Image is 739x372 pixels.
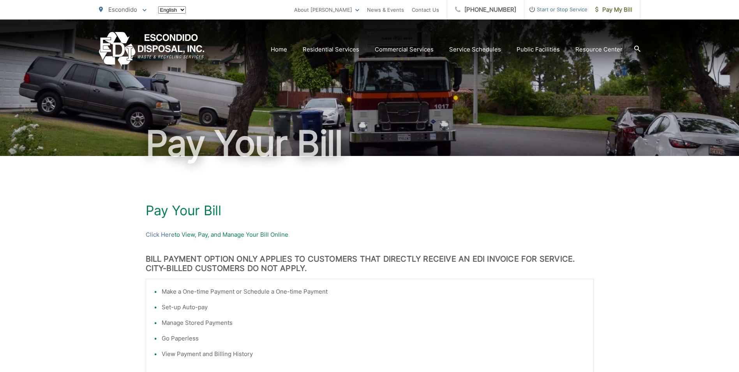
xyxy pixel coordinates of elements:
[294,5,359,14] a: About [PERSON_NAME]
[162,303,586,312] li: Set-up Auto-pay
[162,287,586,296] li: Make a One-time Payment or Schedule a One-time Payment
[375,45,434,54] a: Commercial Services
[162,349,586,359] li: View Payment and Billing History
[99,32,205,67] a: EDCD logo. Return to the homepage.
[146,230,175,239] a: Click Here
[517,45,560,54] a: Public Facilities
[99,124,640,163] h1: Pay Your Bill
[162,318,586,328] li: Manage Stored Payments
[158,6,186,14] select: Select a language
[162,334,586,343] li: Go Paperless
[575,45,623,54] a: Resource Center
[367,5,404,14] a: News & Events
[595,5,632,14] span: Pay My Bill
[271,45,287,54] a: Home
[412,5,439,14] a: Contact Us
[146,230,594,239] p: to View, Pay, and Manage Your Bill Online
[146,203,594,218] h1: Pay Your Bill
[108,6,137,13] span: Escondido
[146,254,594,273] h3: BILL PAYMENT OPTION ONLY APPLIES TO CUSTOMERS THAT DIRECTLY RECEIVE AN EDI INVOICE FOR SERVICE. C...
[449,45,501,54] a: Service Schedules
[303,45,359,54] a: Residential Services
